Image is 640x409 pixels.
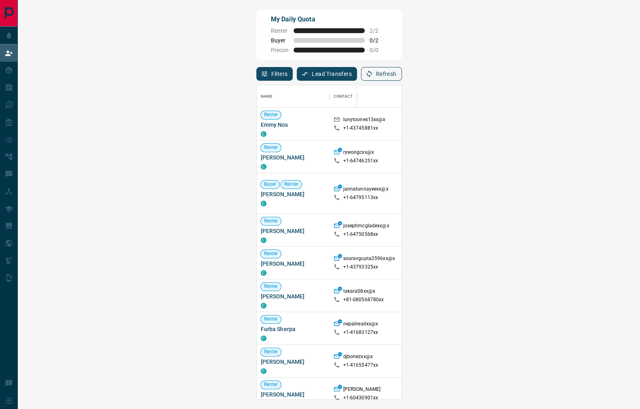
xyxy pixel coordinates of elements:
div: condos.ca [261,131,266,137]
span: Renter [281,181,302,188]
div: condos.ca [261,201,266,206]
span: Renter [261,218,281,224]
p: +1- 64746251xx [343,157,378,164]
div: condos.ca [261,164,266,170]
p: My Daily Quota [271,15,387,24]
span: 0 / 0 [370,47,387,53]
p: +1- 43745881xx [343,125,378,132]
p: +1- 64750568xx [343,231,378,238]
span: Renter [261,250,281,257]
span: Renter [261,316,281,323]
span: Emmy Nos [261,121,325,129]
span: Renter [261,283,281,290]
p: josephmcgladexx@x [343,222,389,231]
p: +1- 60430901xx [343,394,378,401]
span: Renter [261,111,281,118]
p: jannatunnayeexx@x [343,186,389,194]
span: 2 / 2 [370,27,387,34]
span: [PERSON_NAME] [261,190,325,198]
div: condos.ca [261,336,266,341]
span: Renter [271,27,289,34]
div: condos.ca [261,368,266,374]
span: [PERSON_NAME] [261,358,325,366]
p: +1- 43793325xx [343,264,378,271]
span: Renter [261,348,281,355]
span: Furba Sherpa [261,325,325,333]
p: takara08xx@x [343,288,376,296]
span: [PERSON_NAME] [261,260,325,268]
div: Name [261,85,273,108]
span: Renter [261,381,281,388]
span: [PERSON_NAME] [261,153,325,162]
span: Buyer [261,181,280,188]
button: Lead Transfers [297,67,357,81]
p: [PERSON_NAME] [343,386,381,394]
p: nepalirealixx@x [343,321,378,329]
div: Name [257,85,330,108]
p: +1- 64795113xx [343,194,378,201]
p: souravgupta2596xx@x [343,255,395,264]
button: Filters [256,67,293,81]
p: +81- 080568780xx [343,296,384,303]
span: Buyer [271,37,289,44]
span: [PERSON_NAME] [261,227,325,235]
div: condos.ca [261,270,266,276]
p: lunytoones13xx@x [343,116,386,125]
div: Contact [334,85,353,108]
p: +1- 41655477xx [343,362,378,369]
div: condos.ca [261,303,266,308]
button: Refresh [361,67,402,81]
span: [PERSON_NAME] [261,390,325,399]
p: +1- 41683127xx [343,329,378,336]
span: Renter [261,144,281,151]
div: condos.ca [261,237,266,243]
p: djbonezxx@x [343,353,373,362]
span: [PERSON_NAME] [261,292,325,300]
span: Precon [271,47,289,53]
p: rywongcxx@x [343,149,374,157]
span: 0 / 2 [370,37,387,44]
